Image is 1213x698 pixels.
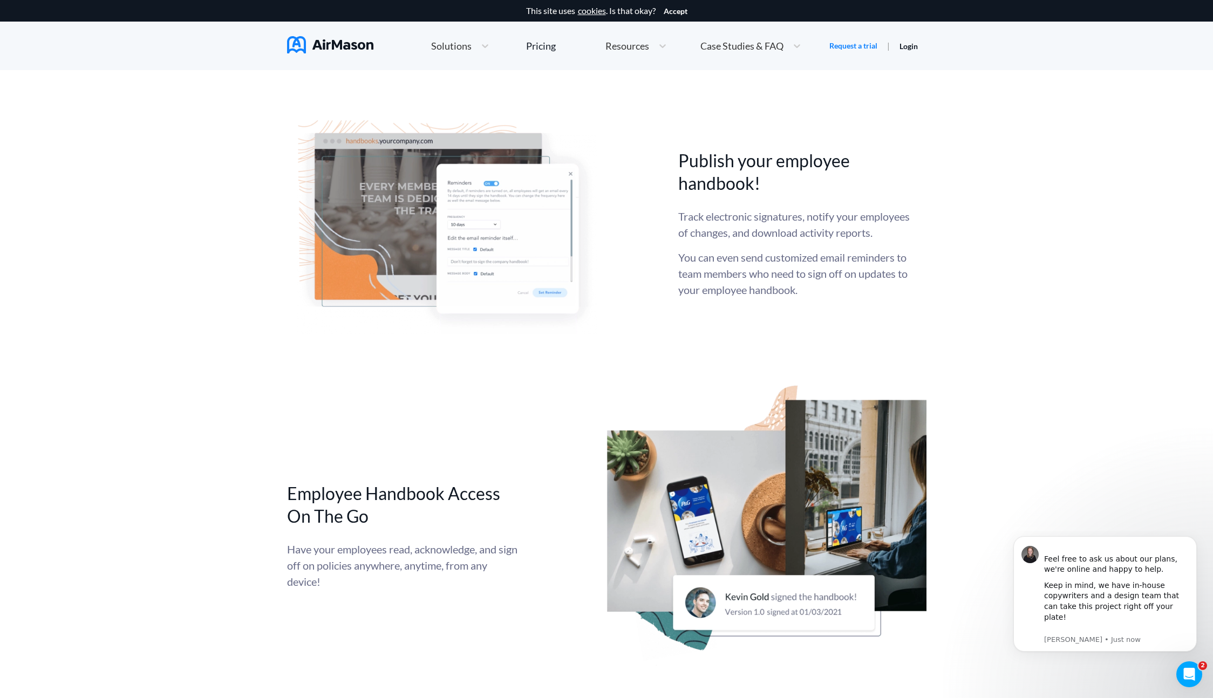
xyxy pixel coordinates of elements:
[1176,661,1202,687] iframe: Intercom live chat
[287,482,519,528] h2: Employee Handbook Access On The Go
[1198,661,1207,670] span: 2
[605,41,649,51] span: Resources
[678,208,910,298] div: You can even send customized email reminders to team members who need to sign off on updates to y...
[526,41,556,51] div: Pricing
[287,111,607,333] img: publish handbook
[997,531,1213,669] iframe: Intercom notifications message
[829,40,877,51] a: Request a trial
[664,7,687,16] button: Accept cookies
[899,42,918,51] a: Login
[887,40,890,51] span: |
[607,379,926,691] img: handbook accessability
[287,541,519,590] div: Have your employees read, acknowledge, and sign off on policies anywhere, anytime, from any device!
[700,41,783,51] span: Case Studies & FAQ
[578,6,606,16] a: cookies
[526,36,556,56] a: Pricing
[431,41,472,51] span: Solutions
[287,36,373,53] img: AirMason Logo
[678,208,910,241] p: Track electronic signatures, notify your employees of changes, and download activity reports.
[678,149,910,195] h2: Publish your employee handbook!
